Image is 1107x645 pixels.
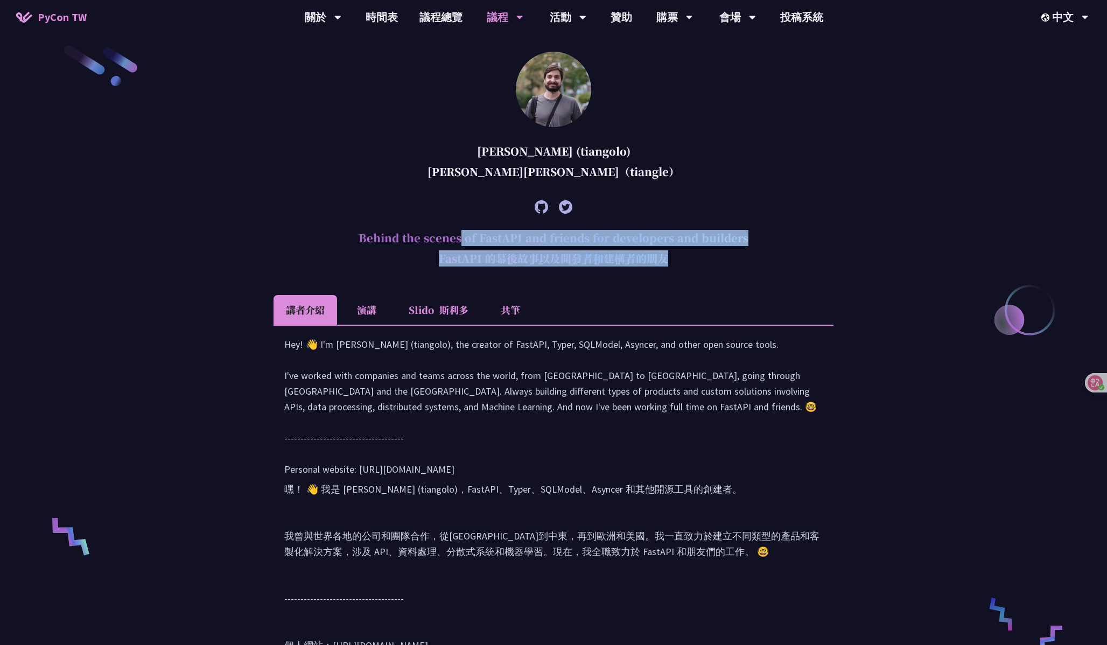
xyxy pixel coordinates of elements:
[16,12,32,23] img: Home icon of PyCon TW 2025
[396,295,481,325] li: Slido
[274,295,337,325] li: 講者介紹
[516,52,591,127] img: Sebastián Ramírez (tiangolo)
[428,164,679,179] font: [PERSON_NAME][PERSON_NAME]（tiangle）
[274,222,833,279] h2: Behind the scenes of FastAPI and friends for developers and builders
[439,250,668,266] font: FastAPI 的幕後故事以及開發者和建構者的朋友
[5,4,97,31] a: PyCon TW
[274,135,833,192] div: [PERSON_NAME] (tiangolo)
[1041,13,1052,22] img: Locale Icon
[337,295,396,325] li: 演講
[481,295,540,325] li: 共筆
[439,303,468,317] font: 斯利多
[38,9,87,25] span: PyCon TW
